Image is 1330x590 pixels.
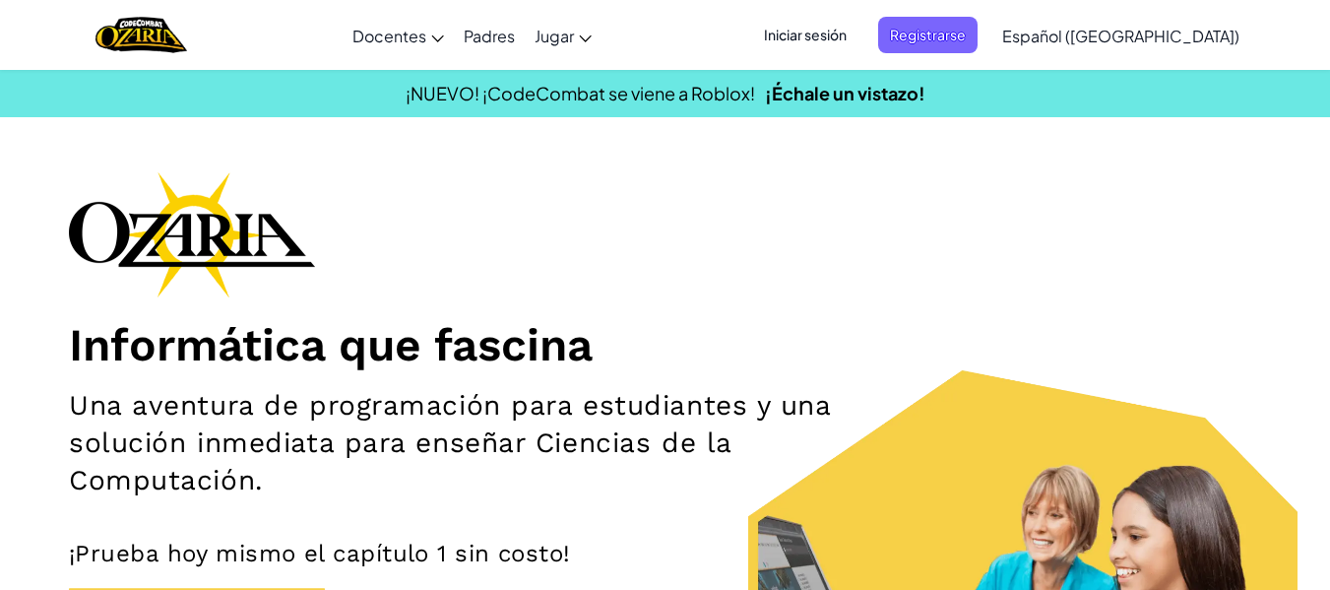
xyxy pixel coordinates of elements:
button: Iniciar sesión [752,17,858,53]
p: ¡Prueba hoy mismo el capítulo 1 sin costo! [69,539,1261,568]
a: Jugar [525,9,602,62]
img: Home [95,15,187,55]
span: Español ([GEOGRAPHIC_DATA]) [1002,26,1239,46]
h2: Una aventura de programación para estudiantes y una solución inmediata para enseñar Ciencias de l... [69,387,867,499]
a: Padres [454,9,525,62]
a: Ozaria by CodeCombat logo [95,15,187,55]
button: Registrarse [878,17,978,53]
h1: Informática que fascina [69,317,1261,372]
img: Ozaria branding logo [69,171,315,297]
a: ¡Échale un vistazo! [765,82,925,104]
span: Docentes [352,26,426,46]
span: Jugar [535,26,574,46]
a: Docentes [343,9,454,62]
span: ¡NUEVO! ¡CodeCombat se viene a Roblox! [406,82,755,104]
a: Español ([GEOGRAPHIC_DATA]) [992,9,1249,62]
